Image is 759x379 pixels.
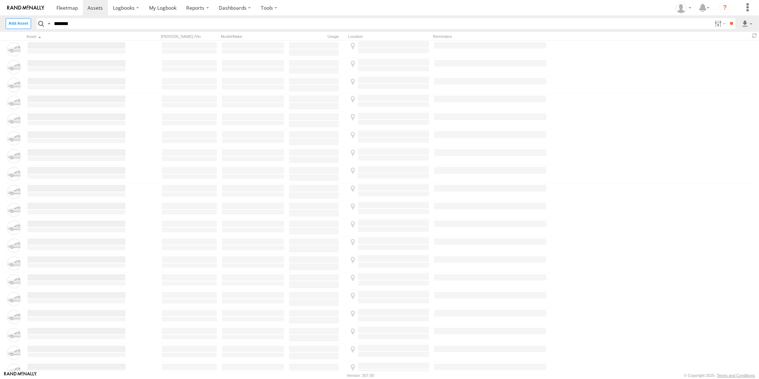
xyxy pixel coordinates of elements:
div: [PERSON_NAME]./Vin [161,34,218,39]
div: Reminders [433,34,547,39]
div: Zarni Lwin [673,3,694,13]
div: Usage [288,34,345,39]
label: Search Filter Options [712,18,727,29]
a: Visit our Website [4,372,37,379]
i: ? [719,2,731,14]
div: Location [348,34,430,39]
div: Version: 307.00 [347,373,374,378]
div: © Copyright 2025 - [684,373,755,378]
label: Export results as... [741,18,753,29]
img: rand-logo.svg [7,5,44,10]
span: Refresh [750,33,759,39]
a: Terms and Conditions [717,373,755,378]
label: Search Query [46,18,51,29]
div: Model/Make [221,34,285,39]
label: Create New Asset [6,18,31,29]
div: Click to Sort [26,34,126,39]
